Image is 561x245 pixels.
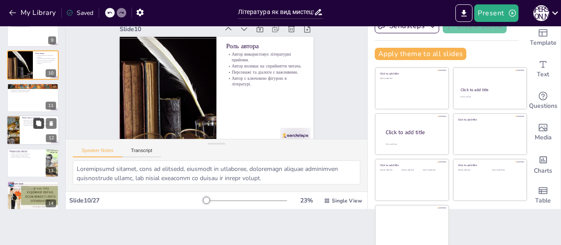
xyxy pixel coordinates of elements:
[10,156,43,158] p: Вміння розпізнавати символи важливе.
[525,53,561,85] div: Add text boxes
[461,87,519,92] div: Click to add title
[525,180,561,211] div: Add a table
[534,166,552,176] span: Charts
[46,199,56,207] div: 14
[7,6,60,20] button: My Library
[525,148,561,180] div: Add charts and graphs
[7,83,59,112] div: 11
[46,118,57,129] button: Delete Slide
[22,123,57,125] p: Вічні теми надихають авторів.
[537,70,549,79] span: Text
[10,153,43,155] p: Значення символів може змінюватися.
[227,65,305,87] p: Автор впливає на сприйняття читача.
[332,197,362,204] span: Single View
[386,143,441,146] div: Click to add body
[525,22,561,53] div: Add ready made slides
[66,9,93,17] div: Saved
[458,163,521,167] div: Click to add title
[226,71,303,93] p: Персонажі та діалоги є важливими.
[458,117,521,121] div: Click to add title
[401,169,421,171] div: Click to add text
[22,125,57,127] p: Література з вічними темами є більш значущою.
[36,54,56,57] p: Автор використовує літературні прийоми.
[460,96,518,98] div: Click to add text
[10,85,56,87] p: Читач і художній образ
[73,160,360,185] textarea: Loremipsumd sitamet, cons ad elitsedd, eiusmodt in utlaboree, doloremagn aliquae adminimven quisn...
[46,135,57,142] div: 12
[7,50,59,79] div: 10
[533,5,549,21] div: О [PERSON_NAME]
[36,57,56,59] p: Автор впливає на сприйняття читача.
[22,120,57,121] p: Вічні теми є універсальними.
[10,155,43,156] p: Символи надають глибини тексту.
[22,121,57,123] p: Вічні теми допомагають зрозуміти людські переживання.
[10,91,56,93] p: Відкритість до нових ідей важлива.
[529,101,557,111] span: Questions
[122,148,161,157] button: Transcript
[36,59,56,61] p: Персонажі та діалоги є важливими.
[238,6,313,18] input: Insert title
[10,182,56,185] p: Літературні жанри
[73,148,122,157] button: Speaker Notes
[474,4,518,22] button: Present
[380,163,443,167] div: Click to add title
[10,187,56,189] p: Поезія і проза використовують образи по-різному.
[7,18,59,47] div: 9
[7,149,59,178] div: 13
[10,88,56,89] p: Унікальність сприйняття залежить від досвіду.
[458,169,486,171] div: Click to add text
[530,38,557,48] span: Template
[10,86,56,88] p: Читач інтерпретує образи.
[380,78,443,80] div: Click to add text
[492,169,520,171] div: Click to add text
[46,167,56,175] div: 13
[533,4,549,22] button: О [PERSON_NAME]
[10,149,43,152] p: Використання символів
[386,129,442,136] div: Click to add title
[525,117,561,148] div: Add images, graphics, shapes or video
[296,196,317,205] div: 23 %
[380,72,443,75] div: Click to add title
[229,53,307,82] p: Автор використовує літературні прийоми.
[7,181,59,210] div: 14
[375,48,466,60] button: Apply theme to all slides
[380,169,400,171] div: Click to add text
[36,52,56,54] p: Роль автора
[7,115,59,145] div: 12
[224,77,302,105] p: Автор є ключовою фігурою в літературі.
[33,118,44,129] button: Duplicate Slide
[10,185,56,187] p: Кожен жанр має свої особливості.
[22,117,57,119] p: Вічні теми в літературі
[455,4,472,22] button: Export to PowerPoint
[231,44,309,69] p: Роль автора
[10,189,56,191] p: Різноманіття жанрів робить літературу цікавою.
[525,85,561,117] div: Get real-time input from your audience
[10,151,43,153] p: Символи передають складні ідеї.
[46,102,56,110] div: 11
[48,36,56,44] div: 9
[10,184,56,186] p: Літературні жанри різні.
[10,89,56,91] p: Читач може знайти резонанс в образах.
[46,69,56,77] div: 10
[423,169,443,171] div: Click to add text
[535,133,552,142] span: Media
[10,26,56,28] p: Аналіз допомагає зануритися в текст.
[36,61,56,64] p: Автор є ключовою фігурою в літературі.
[69,196,203,205] div: Slide 10 / 27
[535,196,551,206] span: Table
